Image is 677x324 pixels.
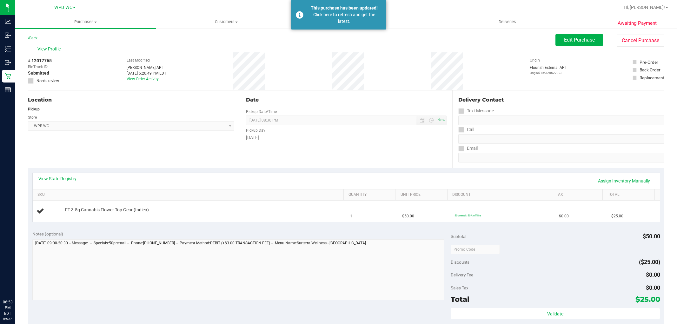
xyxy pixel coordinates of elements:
[28,64,48,70] span: BioTrack ID:
[307,5,382,11] div: This purchase has been updated!
[437,15,578,29] a: Deliveries
[5,32,11,38] inline-svg: Inbound
[5,18,11,25] inline-svg: Analytics
[458,116,664,125] input: Format: (999) 999-9999
[28,96,234,104] div: Location
[640,59,658,65] div: Pre-Order
[458,96,664,104] div: Delivery Contact
[640,75,664,81] div: Replacement
[3,316,12,321] p: 09/27
[28,107,40,111] strong: Pickup
[646,271,660,278] span: $0.00
[156,15,296,29] a: Customers
[611,213,623,219] span: $25.00
[635,295,660,304] span: $25.00
[451,245,500,254] input: Promo Code
[490,19,525,25] span: Deliveries
[246,128,265,133] label: Pickup Day
[547,311,563,316] span: Validate
[350,213,352,219] span: 1
[643,233,660,240] span: $50.00
[37,192,341,197] a: SKU
[458,106,494,116] label: Text Message
[458,134,664,144] input: Format: (999) 999-9999
[639,259,660,265] span: ($25.00)
[127,77,159,81] a: View Order Activity
[50,64,51,70] span: -
[5,73,11,79] inline-svg: Retail
[608,192,652,197] a: Total
[617,35,664,47] button: Cancel Purchase
[564,37,595,43] span: Edit Purchase
[28,115,37,120] label: Store
[451,234,466,239] span: Subtotal
[307,11,382,25] div: Click here to refresh and get the latest.
[458,144,478,153] label: Email
[28,36,37,40] a: Back
[5,46,11,52] inline-svg: Inventory
[402,213,414,219] span: $50.00
[246,109,277,115] label: Pickup Date/Time
[458,125,474,134] label: Call
[28,70,49,76] span: Submitted
[15,19,156,25] span: Purchases
[401,192,445,197] a: Unit Price
[451,295,469,304] span: Total
[530,70,566,75] p: Original ID: 328527023
[127,57,150,63] label: Last Modified
[127,65,166,70] div: [PERSON_NAME] API
[618,20,657,27] span: Awaiting Payment
[556,192,600,197] a: Tax
[38,175,76,182] a: View State Registry
[530,65,566,75] div: Flourish External API
[451,308,660,319] button: Validate
[348,192,393,197] a: Quantity
[28,57,52,64] span: # 12017765
[37,46,63,52] span: View Profile
[640,67,660,73] div: Back Order
[246,96,446,104] div: Date
[559,213,569,219] span: $0.00
[156,19,296,25] span: Customers
[555,34,603,46] button: Edit Purchase
[54,5,72,10] span: WPB WC
[3,299,12,316] p: 06:53 PM EDT
[5,87,11,93] inline-svg: Reports
[32,231,63,236] span: Notes (optional)
[65,207,149,213] span: FT 3.5g Cannabis Flower Top Gear (Indica)
[451,285,468,290] span: Sales Tax
[452,192,548,197] a: Discount
[451,256,469,268] span: Discounts
[246,134,446,141] div: [DATE]
[37,78,59,84] span: Needs review
[15,15,156,29] a: Purchases
[624,5,665,10] span: Hi, [PERSON_NAME]!
[451,272,473,277] span: Delivery Fee
[530,57,540,63] label: Origin
[455,214,481,217] span: 50premall: 50% off line
[594,175,654,186] a: Assign Inventory Manually
[646,284,660,291] span: $0.00
[127,70,166,76] div: [DATE] 6:20:49 PM EDT
[6,273,25,292] iframe: Resource center
[5,59,11,66] inline-svg: Outbound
